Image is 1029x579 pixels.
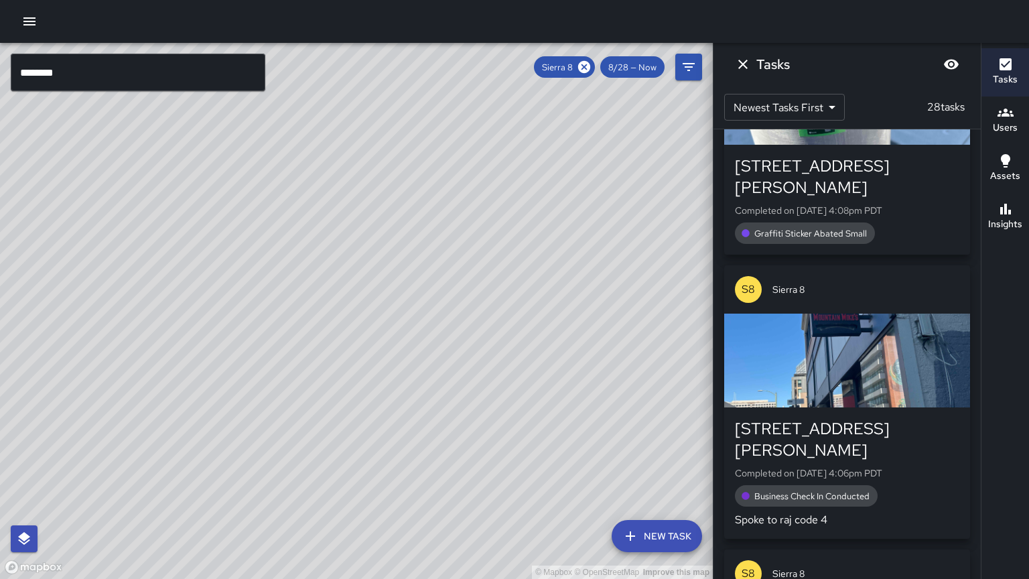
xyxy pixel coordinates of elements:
button: Assets [981,145,1029,193]
button: Blur [938,51,965,78]
div: Sierra 8 [534,56,595,78]
button: S8Sierra 8[STREET_ADDRESS][PERSON_NAME]Completed on [DATE] 4:06pm PDTBusiness Check In ConductedS... [724,265,970,539]
button: [STREET_ADDRESS][PERSON_NAME]Completed on [DATE] 4:08pm PDTGraffiti Sticker Abated Small [724,3,970,255]
button: Tasks [981,48,1029,96]
p: Completed on [DATE] 4:08pm PDT [735,204,959,217]
h6: Users [993,121,1018,135]
p: Completed on [DATE] 4:06pm PDT [735,466,959,480]
p: 28 tasks [922,99,970,115]
span: Graffiti Sticker Abated Small [746,228,875,239]
div: Newest Tasks First [724,94,845,121]
h6: Tasks [993,72,1018,87]
span: Sierra 8 [534,62,581,73]
button: Users [981,96,1029,145]
button: Dismiss [730,51,756,78]
div: [STREET_ADDRESS][PERSON_NAME] [735,418,959,461]
p: S8 [742,281,755,298]
span: 8/28 — Now [600,62,665,73]
button: New Task [612,520,702,552]
p: Spoke to raj code 4 [735,512,959,528]
button: Insights [981,193,1029,241]
button: Filters [675,54,702,80]
span: Sierra 8 [772,283,959,296]
h6: Insights [988,217,1022,232]
h6: Assets [990,169,1020,184]
h6: Tasks [756,54,790,75]
div: [STREET_ADDRESS][PERSON_NAME] [735,155,959,198]
span: Business Check In Conducted [746,491,878,502]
